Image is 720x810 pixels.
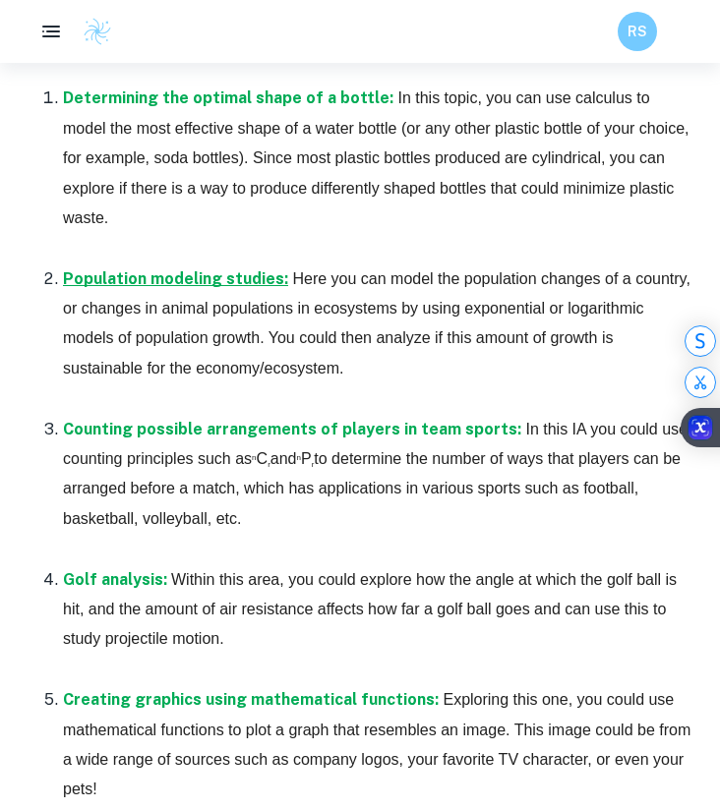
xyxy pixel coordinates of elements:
a: Creating graphics using mathematical functions: [63,690,439,709]
span: Here you can model the population changes of a country, or changes in animal populations in ecosy... [63,270,694,376]
a: Clastify logo [71,17,112,46]
button: RS [618,12,657,51]
span: and [270,450,297,467]
span: In this topic, you can use calculus to model the most effective shape of a water bottle (or any o... [63,89,693,226]
sup: n [297,453,301,462]
sup: n [252,453,256,462]
span: P [301,450,312,467]
span: Within this area, you could explore how the angle at which the golf ball is hit, and the amount o... [63,571,682,648]
h6: RS [627,21,649,42]
span: to determine the number of ways that players can be arranged before a match, which has applicatio... [63,450,685,527]
a: Golf analysis: [63,570,167,589]
sub: r [268,460,270,469]
a: Population modeling studies: [63,269,288,288]
a: Determining the optimal shape of a bottle: [63,88,393,107]
span: C [257,450,269,467]
a: Counting possible arrangements of players in team sports: [63,420,521,438]
sub: r [312,460,315,469]
img: Clastify logo [83,17,112,46]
